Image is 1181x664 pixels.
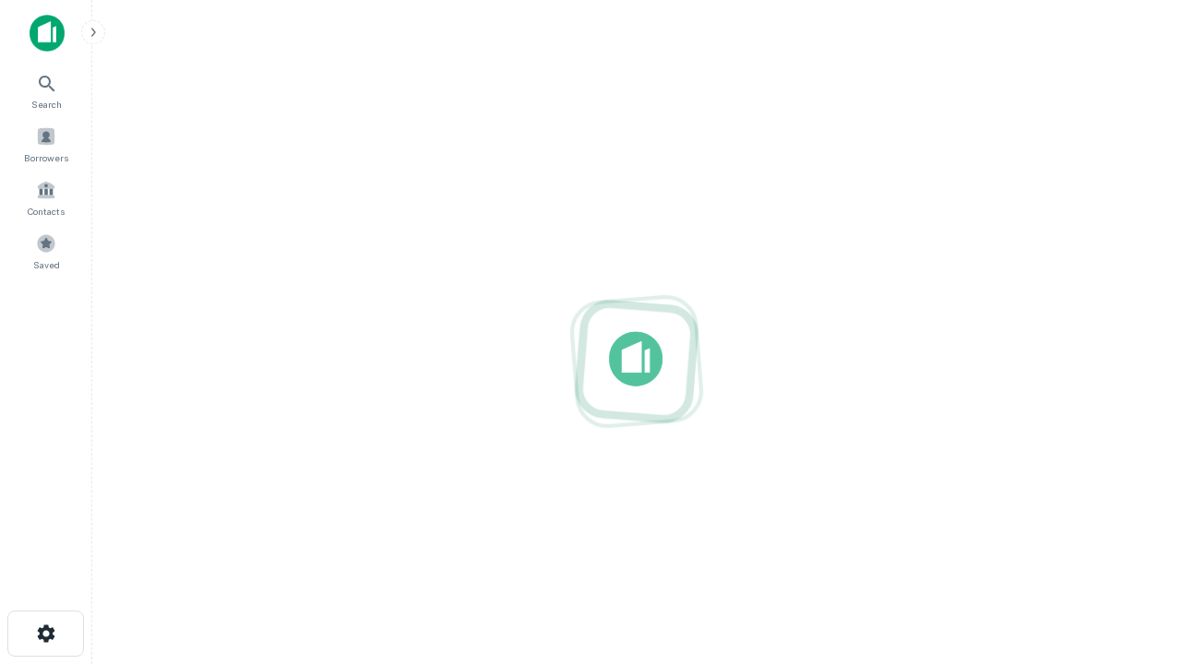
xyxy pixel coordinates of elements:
[31,97,62,112] span: Search
[1089,457,1181,546] iframe: Chat Widget
[28,204,65,219] span: Contacts
[30,15,65,52] img: capitalize-icon.png
[6,226,87,276] a: Saved
[6,172,87,222] a: Contacts
[33,257,60,272] span: Saved
[6,119,87,169] a: Borrowers
[6,65,87,115] a: Search
[24,150,68,165] span: Borrowers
